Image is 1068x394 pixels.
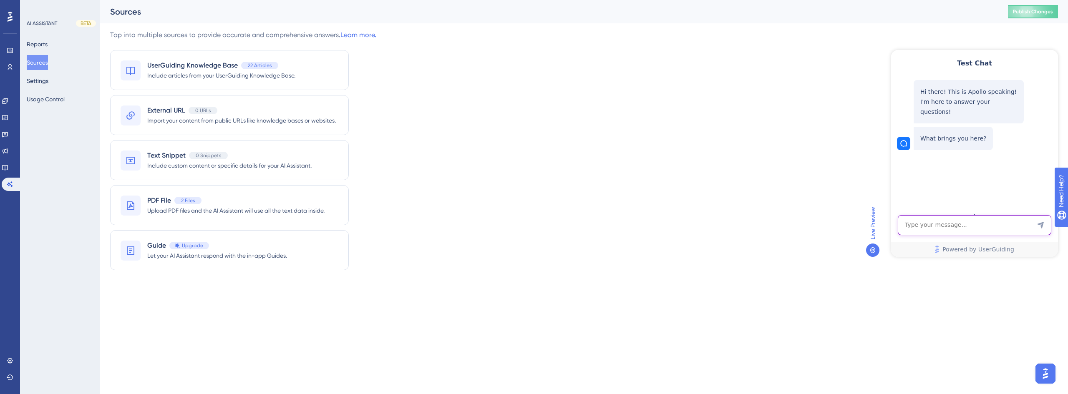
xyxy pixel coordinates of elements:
[340,31,376,39] a: Learn more.
[147,70,295,80] span: Include articles from your UserGuiding Knowledge Base.
[27,55,48,70] button: Sources
[196,152,221,159] span: 0 Snippets
[147,151,186,161] span: Text Snippet
[1013,8,1053,15] span: Publish Changes
[1033,361,1058,386] iframe: UserGuiding AI Assistant Launcher
[27,92,65,107] button: Usage Control
[182,242,203,249] span: Upgrade
[1008,5,1058,18] button: Publish Changes
[868,207,878,239] span: Live Preview
[891,50,1058,257] iframe: UserGuiding AI Assistant
[147,251,287,261] span: Let your AI Assistant respond with the in-app Guides.
[147,196,171,206] span: PDF File
[110,6,987,18] div: Sources
[195,107,211,114] span: 0 URLs
[181,197,195,204] span: 2 Files
[147,161,312,171] span: Include custom content or specific details for your AI Assistant.
[20,2,52,12] span: Need Help?
[27,37,48,52] button: Reports
[147,105,185,115] span: External URL
[76,20,96,27] div: BETA
[147,241,166,251] span: Guide
[248,62,272,69] span: 22 Articles
[147,115,336,125] span: Import your content from public URLs like knowledge bases or websites.
[147,206,325,216] span: Upload PDF files and the AI Assistant will use all the text data inside.
[27,20,57,27] div: AI ASSISTANT
[27,73,48,88] button: Settings
[110,30,376,40] div: Tap into multiple sources to provide accurate and comprehensive answers.
[147,60,238,70] span: UserGuiding Knowledge Base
